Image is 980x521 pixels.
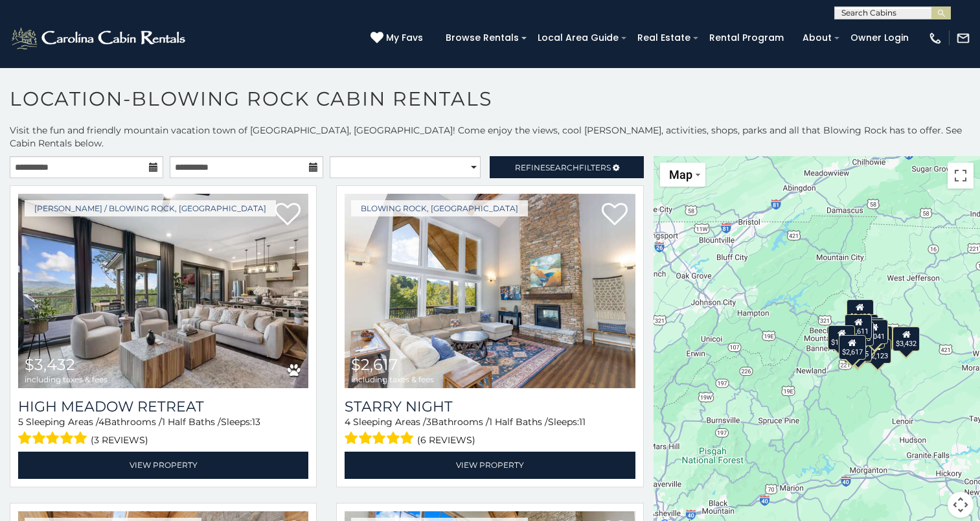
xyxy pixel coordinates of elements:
[602,202,628,229] a: Add to favorites
[275,202,301,229] a: Add to favorites
[844,28,915,48] a: Owner Login
[18,452,308,478] a: View Property
[660,163,705,187] button: Change map style
[386,31,423,45] span: My Favs
[345,415,635,448] div: Sleeping Areas / Bathrooms / Sleeps:
[948,492,974,518] button: Map camera controls
[18,415,308,448] div: Sleeping Areas / Bathrooms / Sleeps:
[439,28,525,48] a: Browse Rentals
[426,416,431,428] span: 3
[545,163,579,172] span: Search
[669,168,692,181] span: Map
[351,355,398,374] span: $2,617
[25,375,108,384] span: including taxes & fees
[345,194,635,388] img: Starry Night
[351,200,528,216] a: Blowing Rock, [GEOGRAPHIC_DATA]
[515,163,611,172] span: Refine Filters
[252,416,260,428] span: 13
[845,337,872,362] div: $1,565
[579,416,586,428] span: 11
[370,31,426,45] a: My Favs
[846,321,873,346] div: $1,475
[10,25,189,51] img: White-1-2.png
[845,314,872,339] div: $1,611
[345,398,635,415] a: Starry Night
[490,156,643,178] a: RefineSearchFilters
[25,355,75,374] span: $3,432
[531,28,625,48] a: Local Area Guide
[489,416,548,428] span: 1 Half Baths /
[847,299,874,324] div: $2,625
[345,194,635,388] a: Starry Night $2,617 including taxes & fees
[828,325,855,350] div: $1,899
[865,326,893,351] div: $2,936
[860,319,887,344] div: $2,041
[956,31,970,45] img: mail-regular-white.png
[796,28,838,48] a: About
[18,398,308,415] a: High Meadow Retreat
[417,432,475,448] span: (6 reviews)
[703,28,790,48] a: Rental Program
[351,375,434,384] span: including taxes & fees
[345,416,350,428] span: 4
[18,416,23,428] span: 5
[345,452,635,478] a: View Property
[18,194,308,388] img: High Meadow Retreat
[98,416,104,428] span: 4
[948,163,974,189] button: Toggle fullscreen view
[25,200,276,216] a: [PERSON_NAME] / Blowing Rock, [GEOGRAPHIC_DATA]
[18,194,308,388] a: High Meadow Retreat $3,432 including taxes & fees
[893,327,920,351] div: $3,432
[631,28,697,48] a: Real Estate
[162,416,221,428] span: 1 Half Baths /
[91,432,148,448] span: (3 reviews)
[928,31,942,45] img: phone-regular-white.png
[838,335,865,360] div: $2,617
[864,339,891,364] div: $2,123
